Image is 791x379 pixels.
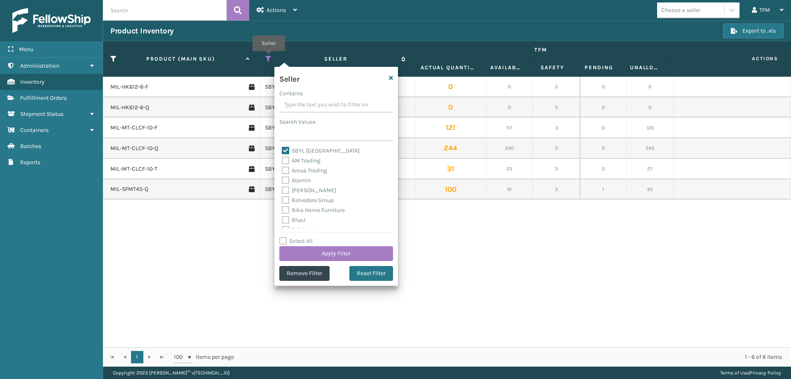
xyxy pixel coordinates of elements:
[260,159,416,179] td: SBYL [GEOGRAPHIC_DATA]
[260,118,416,138] td: SBYL [GEOGRAPHIC_DATA]
[282,177,311,184] label: Atamin
[110,26,174,36] h3: Product Inventory
[416,179,486,200] td: 100
[627,179,674,200] td: 95
[533,138,580,159] td: 3
[279,98,393,113] input: Type the text you wish to filter on
[750,370,781,376] a: Privacy Policy
[110,185,148,193] a: MIL-SFMT45-Q
[119,55,242,63] label: Product (MAIN SKU)
[580,179,627,200] td: 1
[627,159,674,179] td: 27
[282,147,360,154] label: SBYL [GEOGRAPHIC_DATA]
[282,197,334,204] label: Belvedere Group
[110,104,149,112] a: MIL-HK612-6-Q
[416,97,486,118] td: 0
[19,46,33,53] span: Menu
[533,118,580,138] td: 3
[537,64,568,71] label: Safety
[110,144,158,153] a: MIL-MT-CLCF-10-Q
[267,7,286,14] span: Actions
[533,179,580,200] td: 3
[110,165,157,173] a: MIL-MT-CLCF-10-T
[416,77,486,97] td: 0
[627,77,674,97] td: 0
[627,118,674,138] td: 120
[486,179,533,200] td: 91
[20,111,63,118] span: Shipment Status
[661,6,700,14] div: Choose a seller
[174,353,186,361] span: 100
[720,370,749,376] a: Terms of Use
[110,124,157,132] a: MIL-MT-CLCF-10-F
[580,118,627,138] td: 0
[583,64,615,71] label: Pending
[20,143,41,150] span: Batches
[627,138,674,159] td: 243
[279,266,330,281] button: Remove Filter
[416,159,486,179] td: 31
[490,64,522,71] label: Available
[486,77,533,97] td: 0
[274,55,397,63] label: Seller
[282,226,317,233] label: Brightech
[131,351,143,363] a: 1
[282,187,336,194] label: [PERSON_NAME]
[533,159,580,179] td: 3
[260,138,416,159] td: SBYL [GEOGRAPHIC_DATA]
[627,97,674,118] td: 0
[630,64,661,71] label: Unallocated
[421,64,475,71] label: Actual Quantity
[110,83,148,91] a: MIL-HK612-6-F
[279,246,393,261] button: Apply Filter
[20,127,49,134] span: Containers
[174,351,234,363] span: items per page
[260,179,416,200] td: SBYL [GEOGRAPHIC_DATA]
[12,8,91,33] img: logo
[723,24,784,38] button: Export to .xls
[20,62,59,69] span: Administration
[279,72,299,84] h4: Seller
[246,353,782,361] div: 1 - 6 of 6 items
[421,46,661,54] label: TFM
[486,97,533,118] td: 0
[279,89,303,98] label: Contains
[486,138,533,159] td: 240
[416,138,486,159] td: 244
[580,77,627,97] td: 0
[279,238,313,245] label: Select All
[533,77,580,97] td: 3
[580,138,627,159] td: 0
[349,266,393,281] button: Reset Filter
[20,94,67,101] span: Fulfillment Orders
[282,157,321,164] label: AM Trading
[282,167,327,174] label: Arosa Trading
[533,97,580,118] td: 3
[20,159,40,166] span: Reports
[580,97,627,118] td: 0
[672,52,783,66] span: Actions
[20,78,44,85] span: Inventory
[580,159,627,179] td: 0
[720,367,781,379] div: |
[486,159,533,179] td: 23
[260,77,416,97] td: SBYL [GEOGRAPHIC_DATA]
[282,207,345,214] label: Bika Home Furniture
[113,367,229,379] p: Copyright 2023 [PERSON_NAME]™ v [TECHNICAL_ID]
[282,217,306,224] label: BlueJ
[279,118,316,126] label: Search Values
[486,118,533,138] td: 117
[416,118,486,138] td: 121
[260,97,416,118] td: SBYL [GEOGRAPHIC_DATA]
